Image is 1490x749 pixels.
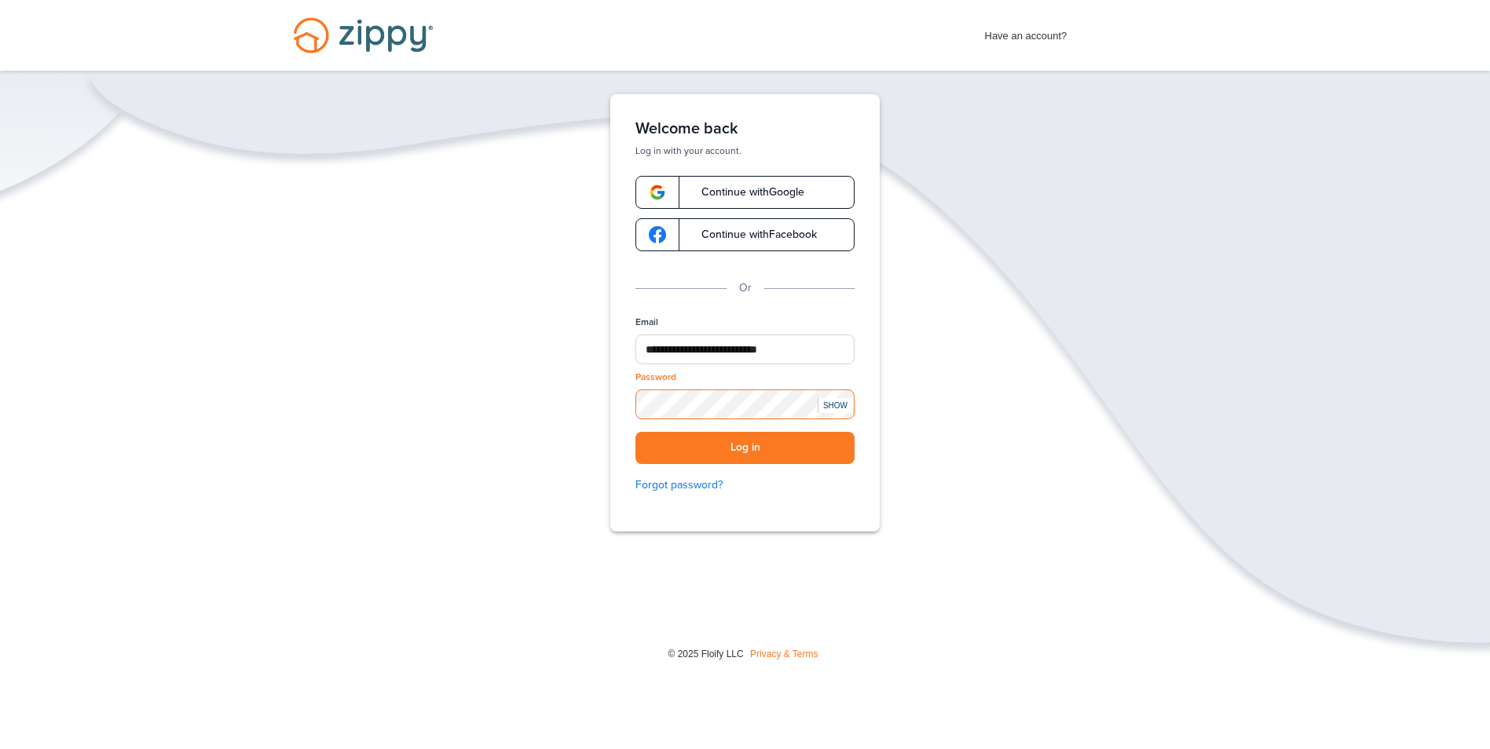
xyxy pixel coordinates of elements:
[635,334,855,364] input: Email
[635,316,658,329] label: Email
[818,398,852,413] div: SHOW
[739,280,752,297] p: Or
[985,20,1067,45] span: Have an account?
[649,184,666,201] img: google-logo
[750,649,818,659] a: Privacy & Terms
[668,649,743,659] span: © 2025 Floify LLC
[635,477,855,494] a: Forgot password?
[635,119,855,138] h1: Welcome back
[635,371,676,384] label: Password
[635,389,855,419] input: Password
[635,432,855,464] button: Log in
[686,229,817,240] span: Continue with Facebook
[635,144,855,157] p: Log in with your account.
[686,187,804,198] span: Continue with Google
[649,226,666,243] img: google-logo
[635,176,855,209] a: google-logoContinue withGoogle
[635,218,855,251] a: google-logoContinue withFacebook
